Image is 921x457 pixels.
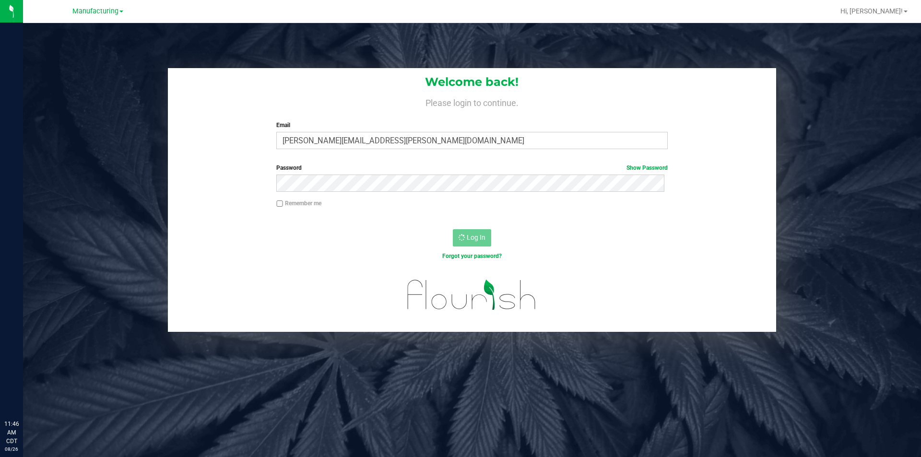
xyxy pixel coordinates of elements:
span: Log In [467,234,485,241]
a: Forgot your password? [442,253,502,259]
h1: Welcome back! [168,76,776,88]
p: 11:46 AM CDT [4,420,19,445]
label: Email [276,121,667,129]
span: Hi, [PERSON_NAME]! [840,7,903,15]
h4: Please login to continue. [168,96,776,107]
a: Show Password [626,164,668,171]
p: 08/26 [4,445,19,453]
input: Remember me [276,200,283,207]
span: Password [276,164,302,171]
label: Remember me [276,199,321,208]
span: Manufacturing [72,7,118,15]
button: Log In [453,229,491,246]
img: flourish_logo.svg [396,270,548,319]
